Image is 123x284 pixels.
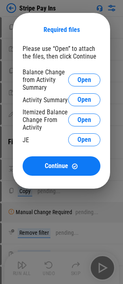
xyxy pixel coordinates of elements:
button: Open [68,93,100,106]
button: Open [68,74,100,86]
span: Open [77,77,91,83]
div: Please use “Open” to attach the files, then click Continue [23,45,100,60]
div: Required files [23,26,100,34]
img: Continue [71,163,78,170]
div: Activity Summary [23,96,68,104]
span: Open [77,97,91,103]
div: JE [23,136,29,144]
div: Balance Change from Activity Summary [23,68,68,91]
span: Open [77,137,91,143]
div: Itemized Balance Change From Activity [23,108,68,131]
span: Open [77,117,91,123]
button: ContinueContinue [23,156,100,176]
button: Open [68,133,100,146]
button: Open [68,114,100,126]
span: Continue [45,163,68,169]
